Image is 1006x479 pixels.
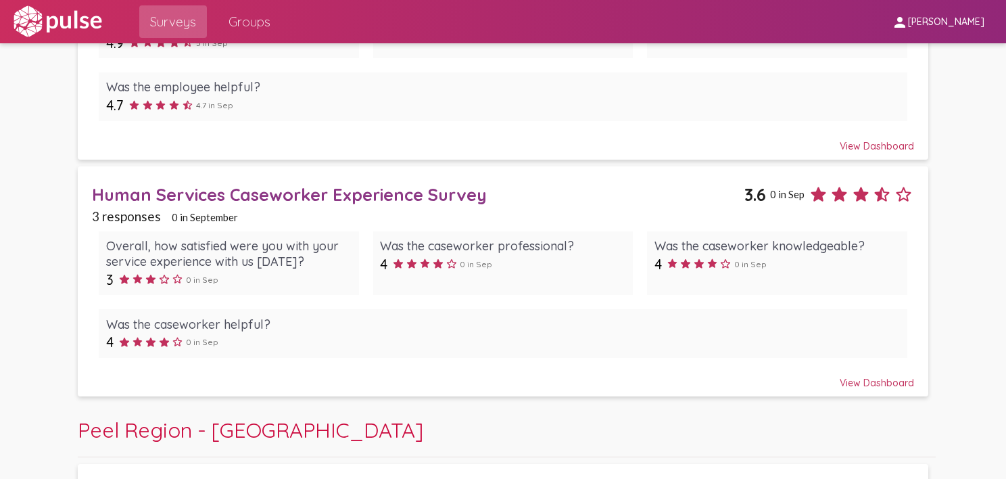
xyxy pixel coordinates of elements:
[654,256,662,273] span: 4
[150,9,196,34] span: Surveys
[92,128,914,152] div: View Dashboard
[106,271,114,288] span: 3
[106,238,352,269] div: Overall, how satisfied were you with your service experience with us [DATE]?
[460,259,492,269] span: 0 in Sep
[892,14,908,30] mat-icon: person
[654,238,900,254] div: Was the caseworker knowledgeable?
[172,211,238,223] span: 0 in September
[218,5,281,38] a: Groups
[908,16,984,28] span: [PERSON_NAME]
[196,100,233,110] span: 4.7 in Sep
[380,238,625,254] div: Was the caseworker professional?
[78,417,423,443] span: Peel Region - [GEOGRAPHIC_DATA]
[881,9,995,34] button: [PERSON_NAME]
[78,166,928,396] a: Human Services Caseworker Experience Survey3.60 in Sep3 responses0 in SeptemberOverall, how satis...
[380,256,387,273] span: 4
[92,365,914,389] div: View Dashboard
[92,184,744,205] div: Human Services Caseworker Experience Survey
[92,208,161,224] span: 3 responses
[770,188,805,200] span: 0 in Sep
[139,5,207,38] a: Surveys
[744,184,766,205] span: 3.6
[734,259,767,269] span: 0 in Sep
[11,5,104,39] img: white-logo.svg
[186,275,218,285] span: 0 in Sep
[106,317,900,332] div: Was the caseworker helpful?
[229,9,270,34] span: Groups
[106,79,900,95] div: Was the employee helpful?
[106,97,124,114] span: 4.7
[186,337,218,347] span: 0 in Sep
[106,334,114,350] span: 4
